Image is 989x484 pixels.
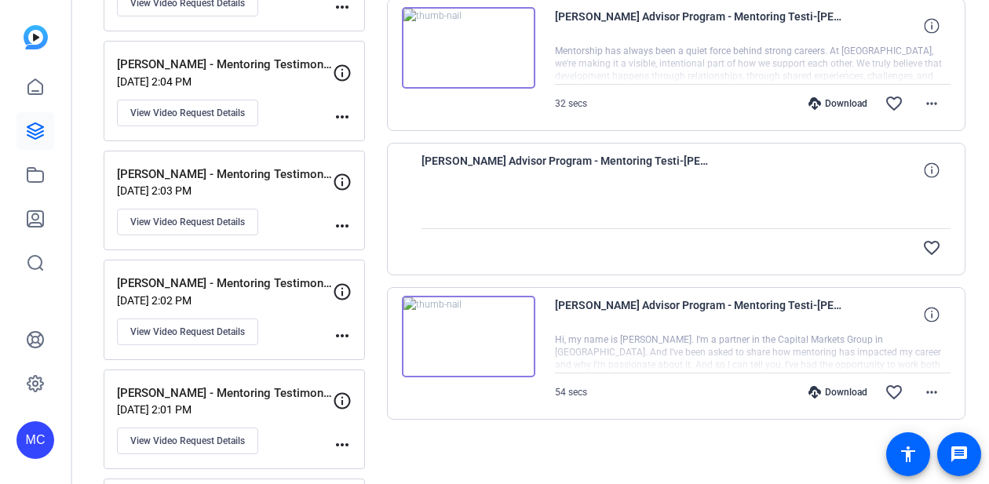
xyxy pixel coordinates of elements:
mat-icon: more_horiz [922,94,941,113]
mat-icon: more_horiz [333,435,352,454]
mat-icon: more_horiz [333,326,352,345]
p: [PERSON_NAME] - Mentoring Testimonial [117,166,333,184]
mat-icon: message [950,445,969,464]
p: [DATE] 2:01 PM [117,403,333,416]
p: [DATE] 2:03 PM [117,184,333,197]
mat-icon: accessibility [899,445,918,464]
p: [DATE] 2:02 PM [117,294,333,307]
p: [PERSON_NAME] - Mentoring Testimonial [117,275,333,293]
img: blue-gradient.svg [24,25,48,49]
mat-icon: more_horiz [922,383,941,402]
span: 32 secs [555,98,587,109]
span: View Video Request Details [130,326,245,338]
button: View Video Request Details [117,428,258,454]
mat-icon: favorite_border [885,94,903,113]
span: 54 secs [555,387,587,398]
img: thumb-nail [402,7,535,89]
p: [PERSON_NAME] - Mentoring Testimonial [117,384,333,402]
span: View Video Request Details [130,435,245,447]
span: [PERSON_NAME] Advisor Program - Mentoring Testi-[PERSON_NAME] - Mentoring Testimonial-17592620800... [422,151,712,189]
button: View Video Request Details [117,100,258,126]
div: Download [801,97,875,110]
span: View Video Request Details [130,216,245,228]
mat-icon: favorite_border [922,238,941,257]
mat-icon: more_horiz [333,217,352,235]
mat-icon: more_horiz [333,107,352,126]
mat-icon: favorite_border [885,383,903,402]
p: [DATE] 2:04 PM [117,75,333,88]
img: thumb-nail [402,296,535,377]
button: View Video Request Details [117,318,258,345]
div: Download [801,386,875,398]
p: [PERSON_NAME] - Mentoring Testimonial [117,56,333,74]
div: MC [16,421,54,459]
span: [PERSON_NAME] Advisor Program - Mentoring Testi-[PERSON_NAME] - Mentoring Testimonial-17592619779... [555,296,845,333]
span: View Video Request Details [130,107,245,119]
button: View Video Request Details [117,209,258,235]
span: [PERSON_NAME] Advisor Program - Mentoring Testi-[PERSON_NAME] - Mentoring Testimonial-17599647427... [555,7,845,45]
